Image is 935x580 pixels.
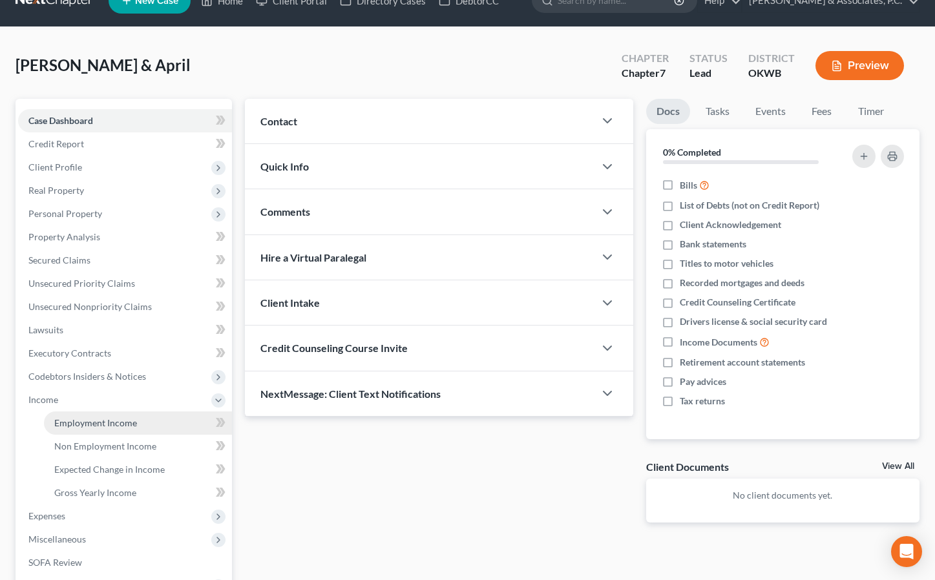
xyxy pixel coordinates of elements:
span: 7 [660,67,666,79]
div: Lead [689,66,728,81]
span: Expected Change in Income [54,464,165,475]
a: Non Employment Income [44,435,232,458]
div: Open Intercom Messenger [891,536,922,567]
span: Credit Report [28,138,84,149]
span: Pay advices [680,375,726,388]
span: Case Dashboard [28,115,93,126]
a: Lawsuits [18,318,232,342]
a: View All [882,462,914,471]
span: Income [28,394,58,405]
div: Chapter [622,66,669,81]
span: Codebtors Insiders & Notices [28,371,146,382]
span: Income Documents [680,336,757,349]
a: Events [745,99,796,124]
a: Unsecured Nonpriority Claims [18,295,232,318]
a: SOFA Review [18,551,232,574]
a: Secured Claims [18,249,232,272]
a: Unsecured Priority Claims [18,272,232,295]
span: Quick Info [260,160,309,172]
a: Fees [801,99,843,124]
a: Executory Contracts [18,342,232,365]
span: Client Acknowledgement [680,218,781,231]
a: Property Analysis [18,225,232,249]
span: Employment Income [54,417,137,428]
span: Real Property [28,185,84,196]
div: OKWB [748,66,795,81]
span: Titles to motor vehicles [680,257,773,270]
span: Tax returns [680,395,725,408]
span: Client Intake [260,296,320,309]
a: Gross Yearly Income [44,481,232,504]
strong: 0% Completed [663,147,721,158]
span: Client Profile [28,161,82,172]
div: Status [689,51,728,66]
span: NextMessage: Client Text Notifications [260,388,441,400]
a: Case Dashboard [18,109,232,132]
span: Personal Property [28,208,102,219]
span: Non Employment Income [54,440,156,451]
span: Credit Counseling Certificate [680,296,795,309]
span: Retirement account statements [680,356,805,369]
a: Docs [646,99,690,124]
span: Secured Claims [28,254,90,265]
div: Chapter [622,51,669,66]
span: Drivers license & social security card [680,315,827,328]
span: Bank statements [680,238,746,251]
span: Lawsuits [28,324,63,335]
span: Contact [260,115,297,127]
span: Bills [680,179,697,192]
span: Unsecured Nonpriority Claims [28,301,152,312]
div: Client Documents [646,460,729,473]
span: Executory Contracts [28,347,111,358]
span: [PERSON_NAME] & April [16,56,191,74]
span: Credit Counseling Course Invite [260,342,408,354]
a: Tasks [695,99,740,124]
a: Expected Change in Income [44,458,232,481]
div: District [748,51,795,66]
a: Timer [848,99,894,124]
span: Expenses [28,510,65,521]
span: Unsecured Priority Claims [28,278,135,289]
span: Recorded mortgages and deeds [680,276,804,289]
span: SOFA Review [28,557,82,568]
span: Property Analysis [28,231,100,242]
a: Employment Income [44,411,232,435]
button: Preview [815,51,904,80]
span: Gross Yearly Income [54,487,136,498]
a: Credit Report [18,132,232,156]
span: Miscellaneous [28,533,86,544]
p: No client documents yet. [657,489,909,502]
span: Comments [260,205,310,218]
span: List of Debts (not on Credit Report) [680,199,819,212]
span: Hire a Virtual Paralegal [260,251,366,264]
